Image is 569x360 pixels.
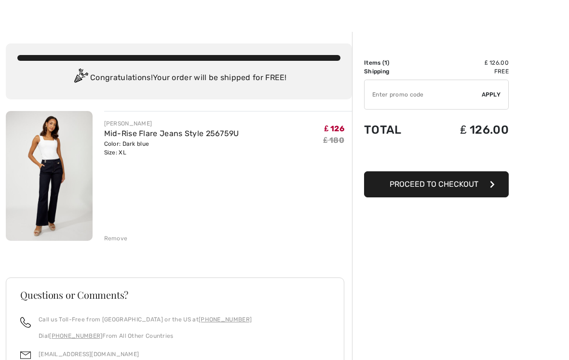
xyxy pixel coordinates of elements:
[17,69,340,88] div: Congratulations! Your order will be shipped for FREE!
[49,332,102,339] a: [PHONE_NUMBER]
[20,317,31,328] img: call
[324,136,344,145] s: ₤ 180
[6,111,93,241] img: Mid-Rise Flare Jeans Style 256759U
[364,171,509,197] button: Proceed to Checkout
[365,80,482,109] input: Promo code
[384,59,387,66] span: 1
[104,139,239,157] div: Color: Dark blue Size: XL
[104,234,128,243] div: Remove
[364,113,427,146] td: Total
[427,67,509,76] td: Free
[39,351,139,358] a: [EMAIL_ADDRESS][DOMAIN_NAME]
[71,69,90,88] img: Congratulation2.svg
[364,58,427,67] td: Items ( )
[427,113,509,146] td: ₤ 126.00
[364,146,509,168] iframe: PayPal
[39,332,252,340] p: Dial From All Other Countries
[482,90,501,99] span: Apply
[364,67,427,76] td: Shipping
[390,180,478,189] span: Proceed to Checkout
[104,129,239,138] a: Mid-Rise Flare Jeans Style 256759U
[104,119,239,128] div: [PERSON_NAME]
[427,58,509,67] td: ₤ 126.00
[39,315,252,324] p: Call us Toll-Free from [GEOGRAPHIC_DATA] or the US at
[199,316,252,323] a: [PHONE_NUMBER]
[325,124,344,133] span: ₤ 126
[20,290,330,300] h3: Questions or Comments?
